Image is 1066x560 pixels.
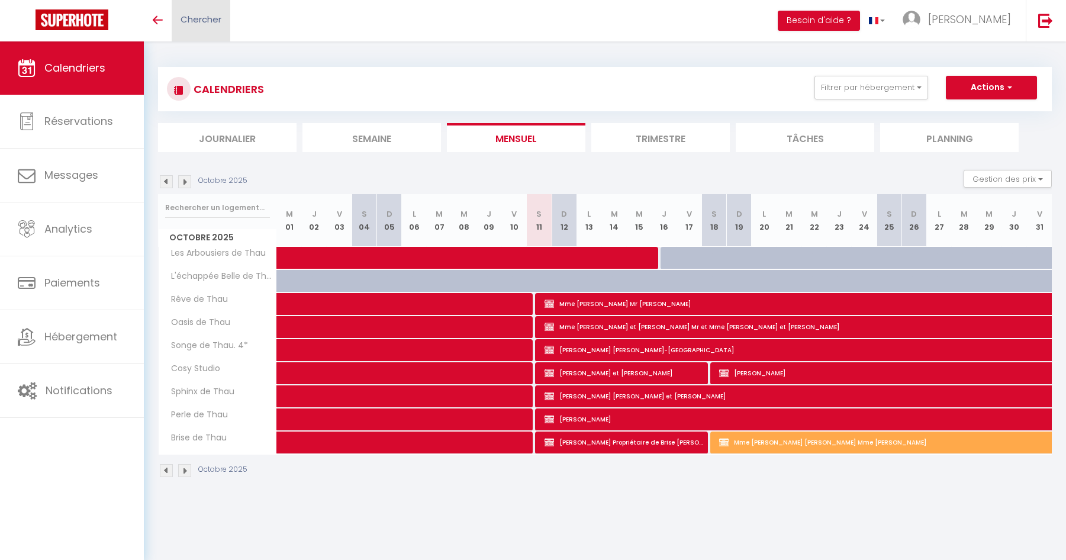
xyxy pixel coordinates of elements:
[158,123,297,152] li: Journalier
[852,194,877,247] th: 24
[727,194,752,247] th: 19
[160,339,251,352] span: Songe de Thau. 4*
[736,123,874,152] li: Tâches
[762,208,766,220] abbr: L
[160,432,230,445] span: Brise de Thau
[165,197,270,218] input: Rechercher un logement...
[44,60,105,75] span: Calendriers
[927,194,952,247] th: 27
[1012,208,1016,220] abbr: J
[427,194,452,247] th: 07
[198,175,247,186] p: Octobre 2025
[191,76,264,102] h3: CALENDRIERS
[44,329,117,344] span: Hébergement
[752,194,777,247] th: 20
[652,194,677,247] th: 16
[436,208,443,220] abbr: M
[160,270,279,283] span: L'échappée Belle de Thau
[827,194,852,247] th: 23
[447,123,585,152] li: Mensuel
[160,408,231,421] span: Perle de Thau
[911,208,917,220] abbr: D
[778,11,860,31] button: Besoin d'aide ?
[476,194,501,247] th: 09
[577,194,601,247] th: 13
[837,208,842,220] abbr: J
[511,208,517,220] abbr: V
[452,194,476,247] th: 08
[777,194,801,247] th: 21
[36,9,108,30] img: Super Booking
[1037,208,1042,220] abbr: V
[337,208,342,220] abbr: V
[964,170,1052,188] button: Gestion des prix
[627,194,652,247] th: 15
[928,12,1011,27] span: [PERSON_NAME]
[302,123,441,152] li: Semaine
[961,208,968,220] abbr: M
[545,431,706,453] span: [PERSON_NAME] Propriétaire de Brise [PERSON_NAME]
[887,208,892,220] abbr: S
[312,208,317,220] abbr: J
[862,208,867,220] abbr: V
[636,208,643,220] abbr: M
[701,194,726,247] th: 18
[536,208,542,220] abbr: S
[1027,194,1052,247] th: 31
[362,208,367,220] abbr: S
[44,221,92,236] span: Analytics
[814,76,928,99] button: Filtrer par hébergement
[460,208,468,220] abbr: M
[527,194,552,247] th: 11
[938,208,941,220] abbr: L
[552,194,577,247] th: 12
[611,208,618,220] abbr: M
[687,208,692,220] abbr: V
[413,208,416,220] abbr: L
[677,194,701,247] th: 17
[545,362,706,384] span: [PERSON_NAME] et [PERSON_NAME]
[160,316,233,329] span: Oasis de Thau
[901,194,926,247] th: 26
[44,114,113,128] span: Réservations
[711,208,717,220] abbr: S
[736,208,742,220] abbr: D
[662,208,666,220] abbr: J
[327,194,352,247] th: 03
[160,385,237,398] span: Sphinx de Thau
[591,123,730,152] li: Trimestre
[160,293,231,306] span: Rêve de Thau
[387,208,392,220] abbr: D
[286,208,293,220] abbr: M
[903,11,920,28] img: ...
[602,194,627,247] th: 14
[952,194,977,247] th: 28
[977,194,1001,247] th: 29
[561,208,567,220] abbr: D
[801,194,826,247] th: 22
[986,208,993,220] abbr: M
[811,208,818,220] abbr: M
[502,194,527,247] th: 10
[352,194,376,247] th: 04
[160,362,223,375] span: Cosy Studio
[587,208,591,220] abbr: L
[181,13,221,25] span: Chercher
[946,76,1037,99] button: Actions
[376,194,401,247] th: 05
[44,275,100,290] span: Paiements
[44,168,98,182] span: Messages
[880,123,1019,152] li: Planning
[487,208,491,220] abbr: J
[160,247,269,260] span: Les Arbousiers de Thau
[277,194,302,247] th: 01
[198,464,247,475] p: Octobre 2025
[159,229,276,246] span: Octobre 2025
[877,194,901,247] th: 25
[46,383,112,398] span: Notifications
[302,194,327,247] th: 02
[1038,13,1053,28] img: logout
[1001,194,1026,247] th: 30
[402,194,427,247] th: 06
[785,208,793,220] abbr: M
